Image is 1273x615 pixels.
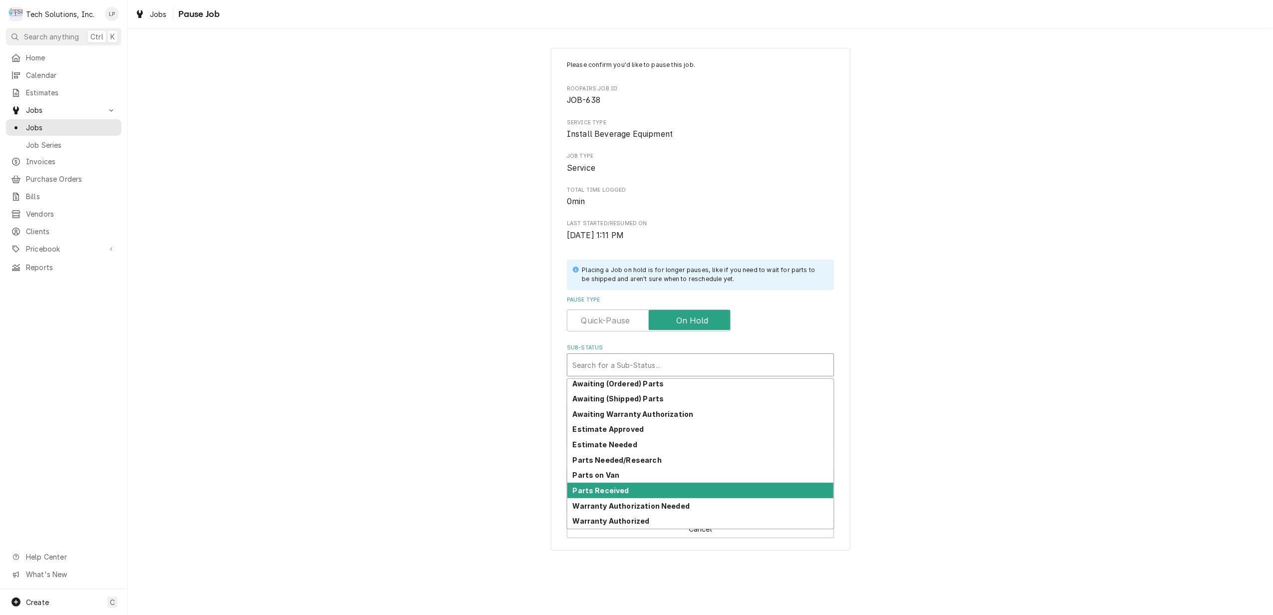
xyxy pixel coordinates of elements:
strong: Awaiting (Shipped) Parts [573,394,664,403]
div: Job Pause Form [567,60,834,448]
div: LP [105,7,119,21]
span: Service Type [567,119,834,127]
strong: Estimate Needed [573,440,637,449]
span: Search anything [24,31,79,42]
strong: Awaiting (Ordered) Parts [573,379,664,388]
div: Tech Solutions, Inc. [26,9,94,19]
span: Jobs [150,9,167,19]
a: Purchase Orders [6,171,121,187]
strong: Estimate Approved [573,425,644,433]
span: Service [567,163,595,173]
span: Job Type [567,152,834,160]
span: Install Beverage Equipment [567,129,673,139]
span: Reports [26,262,116,273]
span: Jobs [26,122,116,133]
span: Last Started/Resumed On [567,220,834,228]
span: 0min [567,197,585,206]
div: Service Type [567,119,834,140]
div: Pause Type [567,296,834,331]
span: JOB-638 [567,95,600,105]
a: Go to What's New [6,566,121,583]
span: Roopairs Job ID [567,85,834,93]
a: Bills [6,188,121,205]
div: T [9,7,23,21]
a: Home [6,49,121,66]
span: Last Started/Resumed On [567,230,834,242]
span: Help Center [26,552,115,562]
label: Sub-Status [567,344,834,352]
a: Clients [6,223,121,240]
a: Invoices [6,153,121,170]
span: C [110,597,115,608]
strong: Warranty Authorized [573,517,650,525]
span: What's New [26,569,115,580]
span: Pause Job [175,7,220,21]
span: Total Time Logged [567,186,834,194]
a: Go to Pricebook [6,241,121,257]
span: Home [26,52,116,63]
span: Ctrl [90,31,103,42]
a: Vendors [6,206,121,222]
div: Roopairs Job ID [567,85,834,106]
button: Cancel [567,520,834,538]
div: Sub-Status [567,344,834,376]
span: Job Series [26,140,116,150]
strong: Parts on Van [573,471,620,479]
span: K [110,31,115,42]
button: Search anythingCtrlK [6,28,121,45]
span: Bills [26,191,116,202]
label: Pause Type [567,296,834,304]
strong: Parts Received [573,486,629,495]
span: Job Type [567,162,834,174]
span: Roopairs Job ID [567,94,834,106]
a: Go to Jobs [6,102,121,118]
a: Go to Help Center [6,549,121,565]
div: Tech Solutions, Inc.'s Avatar [9,7,23,21]
div: Total Time Logged [567,186,834,208]
span: Purchase Orders [26,174,116,184]
div: Placing a Job on hold is for longer pauses, like if you need to wait for parts to be shipped and ... [582,266,824,284]
a: Reports [6,259,121,276]
span: Service Type [567,128,834,140]
span: Create [26,598,49,607]
div: Job Pause [551,48,850,551]
span: [DATE] 1:11 PM [567,231,624,240]
strong: Warranty Authorization Needed [573,502,690,510]
p: Please confirm you'd like to pause this job. [567,60,834,69]
div: Job Type [567,152,834,174]
a: Estimates [6,84,121,101]
span: Vendors [26,209,116,219]
span: Total Time Logged [567,196,834,208]
div: Last Started/Resumed On [567,220,834,241]
a: Jobs [6,119,121,136]
span: Invoices [26,156,116,167]
span: Estimates [26,87,116,98]
strong: Parts Needed/Research [573,456,662,464]
span: Jobs [26,105,101,115]
div: Lisa Paschal's Avatar [105,7,119,21]
strong: Awaiting Warranty Authorization [573,410,694,418]
span: Clients [26,226,116,237]
a: Calendar [6,67,121,83]
span: Calendar [26,70,116,80]
a: Job Series [6,137,121,153]
span: Pricebook [26,244,101,254]
a: Jobs [131,6,171,22]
